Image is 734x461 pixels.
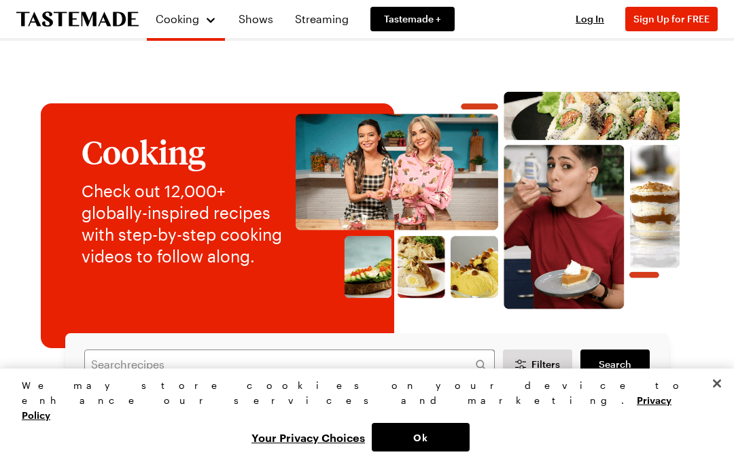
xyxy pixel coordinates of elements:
span: Tastemade + [384,12,441,26]
span: Sign Up for FREE [633,13,710,24]
div: Privacy [22,378,701,451]
a: Tastemade + [370,7,455,31]
span: Log In [576,13,604,24]
button: Close [702,369,732,398]
button: Log In [563,12,617,26]
span: Cooking [156,12,199,25]
div: We may store cookies on your device to enhance our services and marketing. [22,378,701,423]
button: Cooking [155,5,217,33]
span: Search [599,358,631,371]
img: Explore recipes [296,82,680,320]
p: Check out 12,000+ globally-inspired recipes with step-by-step cooking videos to follow along. [82,180,282,267]
h1: Cooking [82,134,282,169]
span: Filters [531,358,560,371]
a: To Tastemade Home Page [16,12,139,27]
button: Your Privacy Choices [245,423,372,451]
button: Desktop filters [503,349,572,379]
button: Ok [372,423,470,451]
button: Sign Up for FREE [625,7,718,31]
a: filters [580,349,650,379]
